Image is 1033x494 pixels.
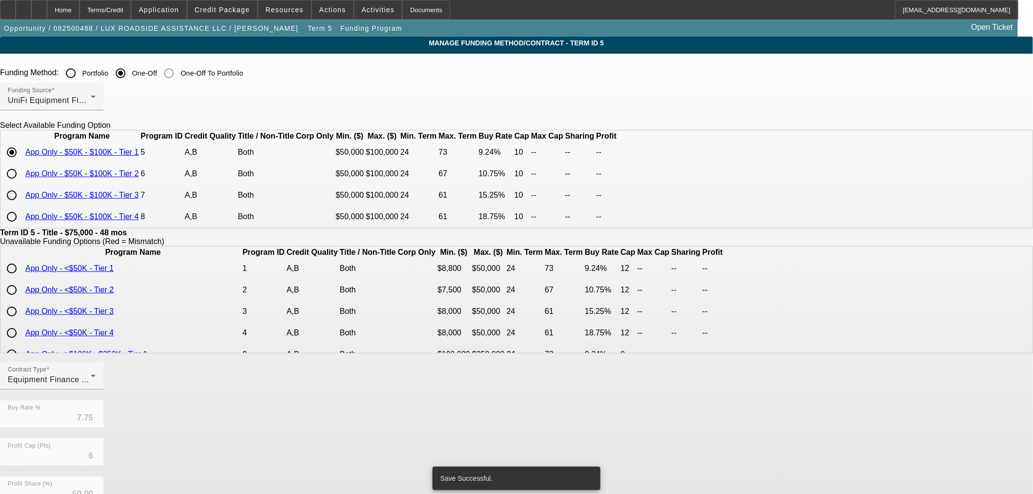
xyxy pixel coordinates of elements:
[637,323,670,343] td: --
[335,206,365,227] td: $50,000
[319,6,346,14] span: Actions
[531,142,564,163] td: --
[671,301,702,322] td: --
[514,185,530,206] td: 10
[596,206,617,227] td: --
[565,185,595,206] td: --
[140,164,183,184] td: 6
[544,323,583,343] td: 61
[531,206,564,227] td: --
[620,258,636,279] td: 12
[25,148,139,156] a: App Only - $50K - $100K - Tier 1
[131,0,186,19] button: Application
[242,344,285,365] td: 9
[968,19,1017,36] a: Open Ticket
[506,323,543,343] td: 24
[339,280,396,300] td: Both
[339,258,396,279] td: Both
[584,344,619,365] td: 9.24%
[472,323,505,343] td: $50,000
[478,185,513,206] td: 15.25%
[312,0,353,19] button: Actions
[286,280,338,300] td: A,B
[596,185,617,206] td: --
[472,280,505,300] td: $50,000
[8,367,46,373] mat-label: Contract Type
[565,206,595,227] td: --
[702,344,723,365] td: --
[506,247,543,257] th: Min. Term
[187,0,257,19] button: Credit Package
[472,247,505,257] th: Max. ($)
[237,185,294,206] td: Both
[195,6,250,14] span: Credit Package
[702,247,723,257] th: Profit
[140,206,183,227] td: 8
[620,323,636,343] td: 12
[437,344,471,365] td: $100,000
[8,481,52,487] mat-label: Profit Share (%)
[400,185,437,206] td: 24
[565,142,595,163] td: --
[184,164,236,184] td: A,B
[139,6,179,14] span: Application
[702,301,723,322] td: --
[140,142,183,163] td: 5
[362,6,395,14] span: Activities
[365,131,399,141] th: Max. ($)
[433,467,597,490] div: Save Successful.
[438,185,477,206] td: 61
[335,185,365,206] td: $50,000
[295,131,334,141] th: Corp Only
[308,24,332,32] span: Term 5
[184,131,236,141] th: Credit Quality
[365,185,399,206] td: $100,000
[702,280,723,300] td: --
[437,247,471,257] th: Min. ($)
[438,164,477,184] td: 67
[338,20,405,37] button: Funding Program
[237,164,294,184] td: Both
[478,164,513,184] td: 10.75%
[266,6,304,14] span: Resources
[637,247,670,257] th: Max Cap
[620,247,636,257] th: Cap
[237,131,294,141] th: Title / Non-Title
[237,142,294,163] td: Both
[584,280,619,300] td: 10.75%
[544,301,583,322] td: 61
[242,301,285,322] td: 3
[478,142,513,163] td: 9.24%
[7,39,1026,47] span: Manage Funding Method/Contract - Term ID 5
[514,131,530,141] th: Cap
[478,131,513,141] th: Buy Rate
[544,258,583,279] td: 73
[584,247,619,257] th: Buy Rate
[397,247,436,257] th: Corp Only
[702,323,723,343] td: --
[637,258,670,279] td: --
[506,344,543,365] td: 24
[25,286,114,294] a: App Only - <$50K - Tier 2
[506,280,543,300] td: 24
[437,258,471,279] td: $8,800
[339,247,396,257] th: Title / Non-Title
[506,258,543,279] td: 24
[25,329,114,337] a: App Only - <$50K - Tier 4
[637,280,670,300] td: --
[25,212,139,221] a: App Only - $50K - $100K - Tier 4
[258,0,311,19] button: Resources
[437,323,471,343] td: $8,000
[81,68,109,78] label: Portfolio
[544,280,583,300] td: 67
[286,247,338,257] th: Credit Quality
[620,344,636,365] td: 8
[671,280,702,300] td: --
[242,258,285,279] td: 1
[702,258,723,279] td: --
[565,131,595,141] th: Sharing
[400,131,437,141] th: Min. Term
[472,258,505,279] td: $50,000
[671,323,702,343] td: --
[584,301,619,322] td: 15.25%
